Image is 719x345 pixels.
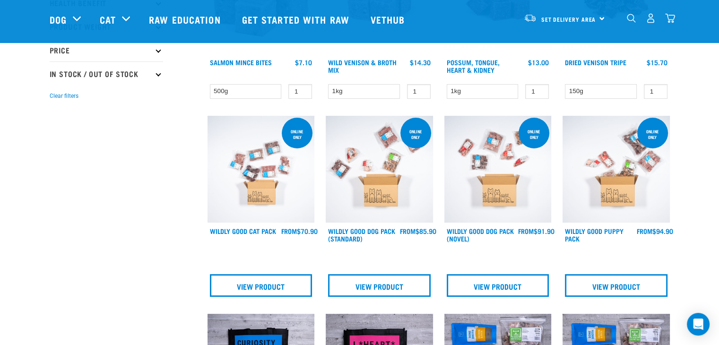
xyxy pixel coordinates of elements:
[50,92,78,100] button: Clear filters
[281,227,318,235] div: $70.90
[447,60,500,71] a: Possum, Tongue, Heart & Kidney
[407,84,431,99] input: 1
[210,229,276,233] a: Wildly Good Cat Pack
[447,274,549,297] a: View Product
[400,229,416,233] span: FROM
[687,313,710,336] div: Open Intercom Messenger
[295,59,312,66] div: $7.10
[447,229,514,240] a: Wildly Good Dog Pack (Novel)
[233,0,361,38] a: Get started with Raw
[282,124,312,144] div: ONLINE ONLY
[281,229,297,233] span: FROM
[518,227,554,235] div: $91.90
[208,116,315,223] img: Cat 0 2sec
[410,59,431,66] div: $14.30
[528,59,549,66] div: $13.00
[400,227,436,235] div: $85.90
[646,13,656,23] img: user.png
[288,84,312,99] input: 1
[525,84,549,99] input: 1
[627,14,636,23] img: home-icon-1@2x.png
[647,59,667,66] div: $15.70
[518,229,534,233] span: FROM
[541,17,596,21] span: Set Delivery Area
[50,38,163,61] p: Price
[565,60,626,64] a: Dried Venison Tripe
[563,116,670,223] img: Puppy 0 2sec
[400,124,431,144] div: Online Only
[637,227,673,235] div: $94.90
[328,229,395,240] a: Wildly Good Dog Pack (Standard)
[519,124,549,144] div: Online Only
[50,12,67,26] a: Dog
[328,274,431,297] a: View Product
[637,229,652,233] span: FROM
[361,0,417,38] a: Vethub
[637,124,668,144] div: Online Only
[328,60,397,71] a: Wild Venison & Broth Mix
[139,0,232,38] a: Raw Education
[210,60,272,64] a: Salmon Mince Bites
[524,14,537,22] img: van-moving.png
[565,229,624,240] a: Wildly Good Puppy Pack
[210,274,312,297] a: View Product
[326,116,433,223] img: Dog 0 2sec
[100,12,116,26] a: Cat
[665,13,675,23] img: home-icon@2x.png
[444,116,552,223] img: Dog Novel 0 2sec
[644,84,667,99] input: 1
[565,274,667,297] a: View Product
[50,61,163,85] p: In Stock / Out Of Stock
